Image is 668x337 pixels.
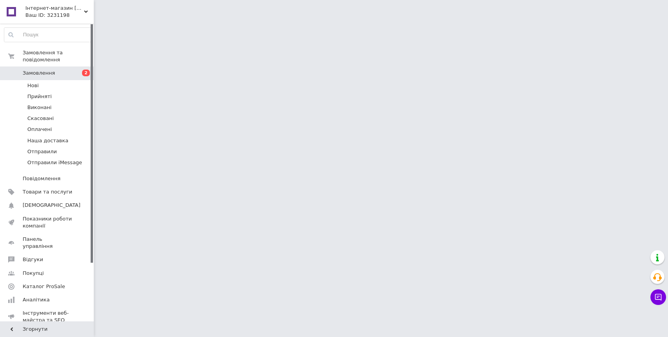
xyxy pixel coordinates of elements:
[27,148,57,155] span: Отправили
[23,270,44,277] span: Покупці
[25,12,94,19] div: Ваш ID: 3231198
[82,70,90,76] span: 2
[23,256,43,263] span: Відгуки
[27,93,52,100] span: Прийняті
[25,5,84,12] span: Інтернет-магазин elfik.in.ua
[27,159,82,166] span: Отправили iMessage
[23,175,61,182] span: Повідомлення
[27,126,52,133] span: Оплачені
[23,70,55,77] span: Замовлення
[23,215,72,229] span: Показники роботи компанії
[23,296,50,303] span: Аналітика
[23,310,72,324] span: Інструменти веб-майстра та SEO
[4,28,92,42] input: Пошук
[27,82,39,89] span: Нові
[23,49,94,63] span: Замовлення та повідомлення
[23,188,72,195] span: Товари та послуги
[27,104,52,111] span: Виконані
[23,283,65,290] span: Каталог ProSale
[650,289,666,305] button: Чат з покупцем
[27,115,54,122] span: Скасовані
[27,137,68,144] span: Наша доставка
[23,236,72,250] span: Панель управління
[23,202,80,209] span: [DEMOGRAPHIC_DATA]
